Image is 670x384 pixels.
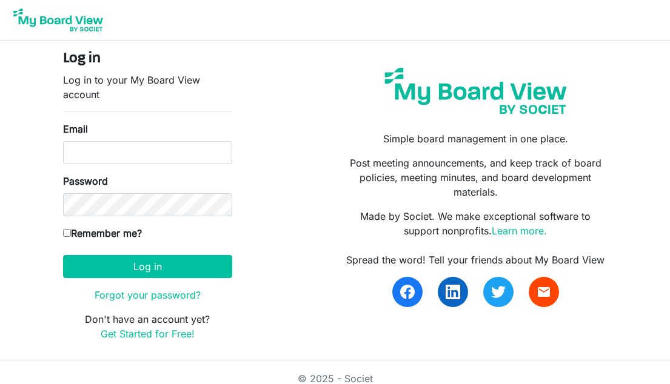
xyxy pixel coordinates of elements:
p: Simple board management in one place. [344,131,607,146]
p: Don't have an account yet? [63,312,232,341]
span: email [537,285,551,299]
img: my-board-view-societ.svg [377,60,575,122]
a: Get Started for Free! [101,328,195,340]
img: My Board View Logo [10,5,107,35]
a: email [529,277,559,307]
label: Password [63,174,108,188]
button: Log in [63,255,232,278]
img: twitter.svg [491,285,506,299]
p: Made by Societ. We make exceptional software to support nonprofits. [344,209,607,238]
img: facebook.svg [400,285,415,299]
label: Remember me? [63,226,142,240]
label: Email [63,122,88,136]
a: Forgot your password? [95,289,201,301]
p: Post meeting announcements, and keep track of board policies, meeting minutes, and board developm... [344,156,607,199]
img: linkedin.svg [446,285,460,299]
a: Learn more. [492,225,547,237]
input: Remember me? [63,229,71,237]
p: Log in to your My Board View account [63,73,232,102]
div: Spread the word! Tell your friends about My Board View [344,253,607,267]
h4: Log in [63,50,232,68]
